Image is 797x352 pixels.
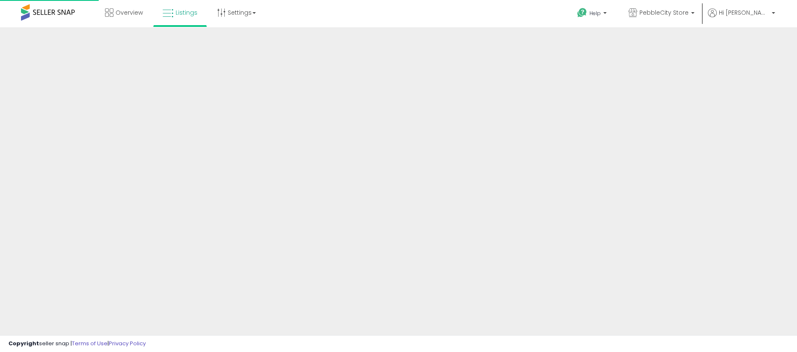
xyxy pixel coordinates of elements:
a: Hi [PERSON_NAME] [708,8,775,27]
a: Help [571,1,615,27]
span: Hi [PERSON_NAME] [719,8,769,17]
span: Help [589,10,601,17]
span: Overview [116,8,143,17]
a: Privacy Policy [109,339,146,347]
a: Terms of Use [72,339,108,347]
div: seller snap | | [8,340,146,348]
strong: Copyright [8,339,39,347]
span: PebbleCity Store [639,8,689,17]
i: Get Help [577,8,587,18]
span: Listings [176,8,197,17]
